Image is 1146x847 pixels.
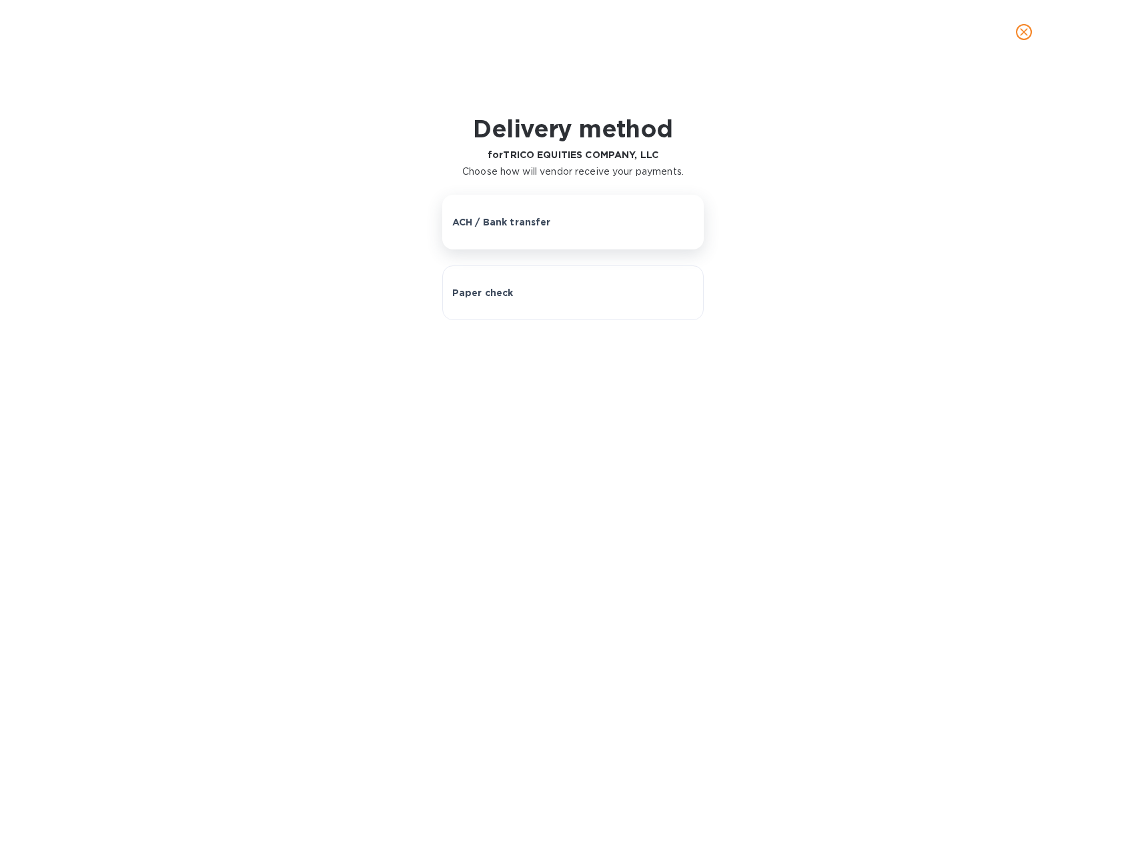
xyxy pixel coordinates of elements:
p: Paper check [452,286,514,299]
button: Paper check [442,265,704,320]
button: ACH / Bank transfer [442,195,704,249]
p: ACH / Bank transfer [452,215,551,229]
button: close [1008,16,1040,48]
b: for TRICO EQUITIES COMPANY, LLC [488,149,658,160]
p: Choose how will vendor receive your payments. [462,165,684,179]
h1: Delivery method [462,115,684,143]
